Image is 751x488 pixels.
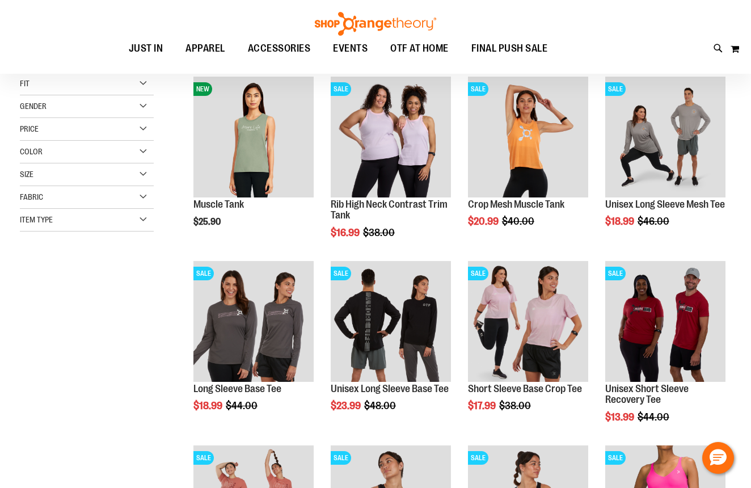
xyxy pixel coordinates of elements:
div: product [188,71,319,256]
span: SALE [468,267,488,280]
span: Fabric [20,192,43,201]
span: $20.99 [468,216,500,227]
img: Product image for Unisex Long Sleeve Base Tee [331,261,451,381]
span: $18.99 [193,400,224,411]
div: product [600,71,731,256]
a: JUST IN [117,36,175,62]
span: Fit [20,79,29,88]
a: Product image for Unisex Long Sleeve Base TeeSALE [331,261,451,383]
a: OTF AT HOME [379,36,460,62]
div: product [188,255,319,440]
span: $38.00 [499,400,533,411]
a: Product image for Unisex SS Recovery TeeSALE [605,261,725,383]
a: Crop Mesh Muscle Tank primary imageSALE [468,77,588,199]
a: Rib High Neck Contrast Trim Tank [331,199,448,221]
a: FINAL PUSH SALE [460,36,559,62]
a: Unisex Long Sleeve Base Tee [331,383,449,394]
span: Price [20,124,39,133]
span: SALE [468,451,488,465]
span: SALE [468,82,488,96]
span: Gender [20,102,47,111]
img: Unisex Long Sleeve Mesh Tee primary image [605,77,725,197]
span: Item Type [20,215,53,224]
a: Unisex Long Sleeve Mesh Tee [605,199,725,210]
span: $18.99 [605,216,636,227]
a: Long Sleeve Base Tee [193,383,281,394]
span: JUST IN [129,36,163,61]
span: NEW [193,82,212,96]
span: SALE [331,267,351,280]
a: Muscle Tank [193,199,244,210]
span: SALE [331,82,351,96]
a: Unisex Short Sleeve Recovery Tee [605,383,689,406]
a: Unisex Long Sleeve Mesh Tee primary imageSALE [605,77,725,199]
span: $44.00 [226,400,259,411]
span: APPAREL [185,36,225,61]
span: $46.00 [638,216,671,227]
span: SALE [193,451,214,465]
a: ACCESSORIES [237,36,322,62]
a: Short Sleeve Base Crop Tee [468,383,582,394]
span: $38.00 [363,227,396,238]
span: $48.00 [364,400,398,411]
span: SALE [331,451,351,465]
span: Size [20,170,33,179]
img: Product image for Unisex SS Recovery Tee [605,261,725,381]
span: Color [20,147,43,156]
a: Product image for Short Sleeve Base Crop TeeSALE [468,261,588,383]
span: $25.90 [193,217,222,227]
img: Crop Mesh Muscle Tank primary image [468,77,588,197]
span: SALE [193,267,214,280]
span: EVENTS [333,36,368,61]
a: Muscle TankNEW [193,77,314,199]
span: $44.00 [638,411,671,423]
div: product [462,255,594,440]
span: $40.00 [502,216,536,227]
img: Muscle Tank [193,77,314,197]
span: SALE [605,451,626,465]
img: Product image for Long Sleeve Base Tee [193,261,314,381]
a: Rib Tank w/ Contrast Binding primary imageSALE [331,77,451,199]
a: EVENTS [322,36,379,62]
button: Hello, have a question? Let’s chat. [702,442,734,474]
span: SALE [605,267,626,280]
span: SALE [605,82,626,96]
span: FINAL PUSH SALE [471,36,548,61]
img: Rib Tank w/ Contrast Binding primary image [331,77,451,197]
span: ACCESSORIES [248,36,311,61]
span: $13.99 [605,411,636,423]
span: OTF AT HOME [390,36,449,61]
div: product [600,255,731,452]
span: $23.99 [331,400,362,411]
a: Crop Mesh Muscle Tank [468,199,564,210]
a: APPAREL [174,36,237,61]
div: product [325,71,457,267]
div: product [325,255,457,440]
div: product [462,71,594,256]
img: Shop Orangetheory [313,12,438,36]
a: Product image for Long Sleeve Base TeeSALE [193,261,314,383]
span: $17.99 [468,400,497,411]
img: Product image for Short Sleeve Base Crop Tee [468,261,588,381]
span: $16.99 [331,227,361,238]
